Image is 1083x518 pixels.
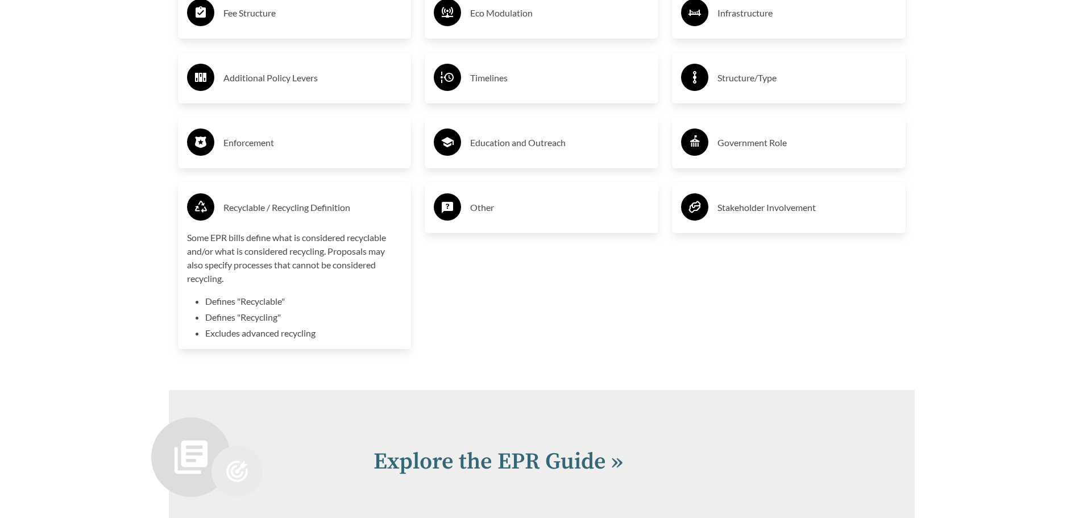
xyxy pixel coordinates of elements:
[223,69,403,87] h3: Additional Policy Levers
[205,310,403,324] li: Defines "Recycling"
[187,231,403,285] p: Some EPR bills define what is considered recyclable and/or what is considered recycling. Proposal...
[470,198,649,217] h3: Other
[717,69,897,87] h3: Structure/Type
[717,134,897,152] h3: Government Role
[223,134,403,152] h3: Enforcement
[223,198,403,217] h3: Recyclable / Recycling Definition
[205,326,403,340] li: Excludes advanced recycling
[470,69,649,87] h3: Timelines
[470,4,649,22] h3: Eco Modulation
[470,134,649,152] h3: Education and Outreach
[223,4,403,22] h3: Fee Structure
[717,4,897,22] h3: Infrastructure
[205,295,403,308] li: Defines "Recyclable"
[717,198,897,217] h3: Stakeholder Involvement
[374,447,623,476] a: Explore the EPR Guide »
